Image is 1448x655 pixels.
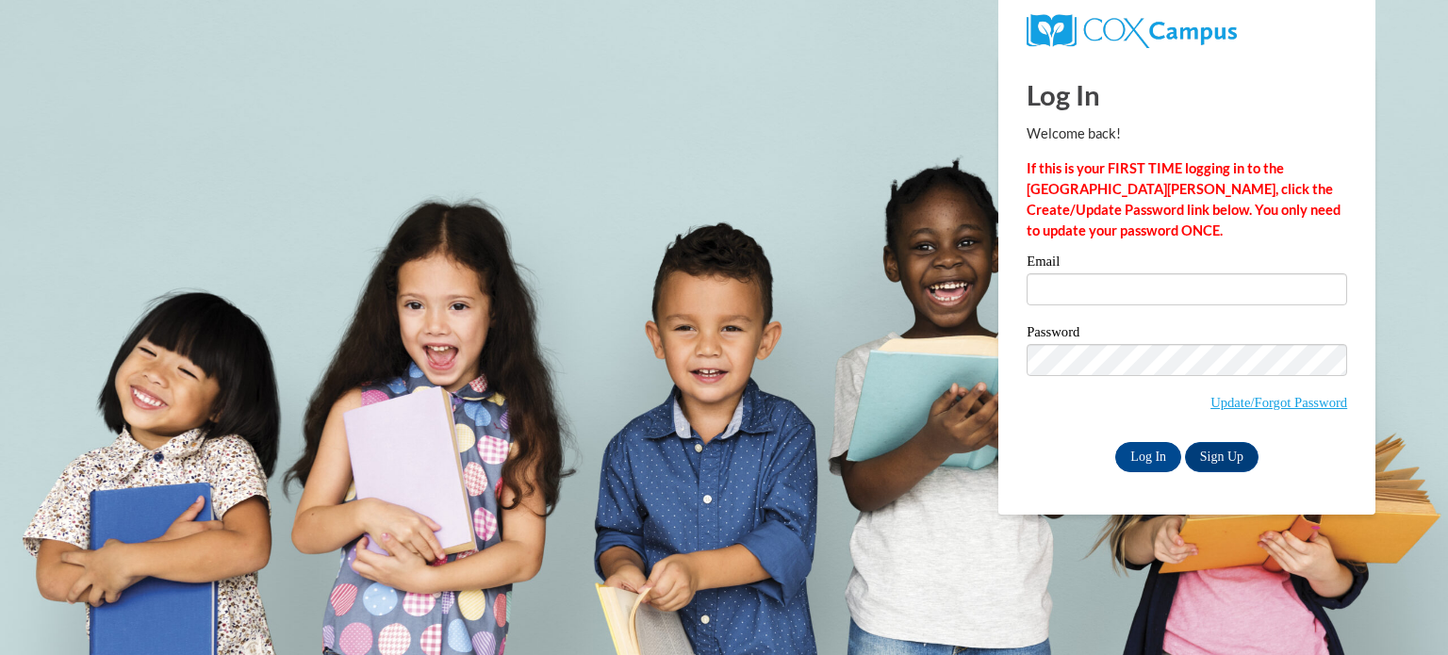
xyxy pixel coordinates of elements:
[1027,160,1341,238] strong: If this is your FIRST TIME logging in to the [GEOGRAPHIC_DATA][PERSON_NAME], click the Create/Upd...
[1027,254,1347,273] label: Email
[1027,325,1347,344] label: Password
[1185,442,1259,472] a: Sign Up
[1027,14,1237,48] img: COX Campus
[1027,22,1237,38] a: COX Campus
[1210,395,1347,410] a: Update/Forgot Password
[1027,75,1347,114] h1: Log In
[1115,442,1181,472] input: Log In
[1027,123,1347,144] p: Welcome back!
